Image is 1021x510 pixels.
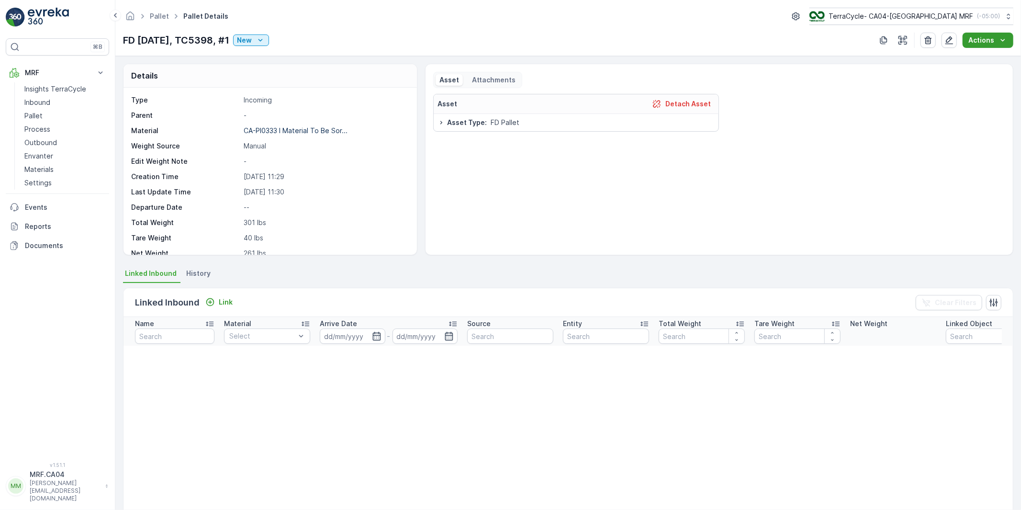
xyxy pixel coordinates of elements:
[244,95,407,105] p: Incoming
[244,233,407,243] p: 40 lbs
[229,331,295,341] p: Select
[320,329,385,344] input: dd/mm/yyyy
[224,319,251,329] p: Material
[8,478,23,494] div: MM
[6,8,25,27] img: logo
[244,141,407,151] p: Manual
[809,11,825,22] img: TC_8rdWMmT_gp9TRR3.png
[648,98,715,110] button: Detach Asset
[24,138,57,147] p: Outbound
[131,203,240,212] p: Departure Date
[25,68,90,78] p: MRF
[24,125,50,134] p: Process
[21,109,109,123] a: Pallet
[6,63,109,82] button: MRF
[131,249,240,258] p: Net Weight
[6,217,109,236] a: Reports
[244,249,407,258] p: 261 lbs
[93,43,102,51] p: ⌘B
[131,157,240,166] p: Edit Weight Note
[387,330,391,342] p: -
[131,218,240,227] p: Total Weight
[233,34,269,46] button: New
[25,241,105,250] p: Documents
[131,126,240,136] p: Material
[244,203,407,212] p: --
[935,298,976,307] p: Clear Filters
[21,136,109,149] a: Outbound
[131,70,158,81] p: Details
[131,111,240,120] p: Parent
[6,470,109,502] button: MMMRF.CA04[PERSON_NAME][EMAIL_ADDRESS][DOMAIN_NAME]
[237,35,252,45] p: New
[244,187,407,197] p: [DATE] 11:30
[977,12,1000,20] p: ( -05:00 )
[754,329,841,344] input: Search
[131,233,240,243] p: Tare Weight
[916,295,982,310] button: Clear Filters
[186,269,211,278] span: History
[244,157,407,166] p: -
[471,75,516,85] p: Attachments
[491,118,519,127] span: FD Pallet
[24,178,52,188] p: Settings
[659,329,745,344] input: Search
[244,111,407,120] p: -
[219,297,233,307] p: Link
[829,11,973,21] p: TerraCycle- CA04-[GEOGRAPHIC_DATA] MRF
[202,296,236,308] button: Link
[131,187,240,197] p: Last Update Time
[963,33,1013,48] button: Actions
[24,151,53,161] p: Envanter
[150,12,169,20] a: Pallet
[135,296,200,309] p: Linked Inbound
[30,479,101,502] p: [PERSON_NAME][EMAIL_ADDRESS][DOMAIN_NAME]
[439,75,459,85] p: Asset
[131,95,240,105] p: Type
[659,319,701,329] p: Total Weight
[6,236,109,255] a: Documents
[438,99,457,109] p: Asset
[754,319,795,329] p: Tare Weight
[968,35,994,45] p: Actions
[447,118,487,127] span: Asset Type :
[563,329,649,344] input: Search
[946,319,992,329] p: Linked Object
[244,218,407,227] p: 301 lbs
[6,462,109,468] span: v 1.51.1
[131,141,240,151] p: Weight Source
[24,98,50,107] p: Inbound
[25,203,105,212] p: Events
[135,329,214,344] input: Search
[393,329,458,344] input: dd/mm/yyyy
[21,82,109,96] a: Insights TerraCycle
[30,470,101,479] p: MRF.CA04
[181,11,230,21] span: Pallet Details
[24,165,54,174] p: Materials
[123,33,229,47] p: FD [DATE], TC5398, #1
[850,319,887,329] p: Net Weight
[125,14,135,23] a: Homepage
[563,319,582,329] p: Entity
[21,149,109,163] a: Envanter
[320,319,357,329] p: Arrive Date
[467,319,491,329] p: Source
[809,8,1013,25] button: TerraCycle- CA04-[GEOGRAPHIC_DATA] MRF(-05:00)
[6,198,109,217] a: Events
[28,8,69,27] img: logo_light-DOdMpM7g.png
[125,269,177,278] span: Linked Inbound
[665,99,711,109] p: Detach Asset
[21,163,109,176] a: Materials
[135,319,154,329] p: Name
[21,176,109,190] a: Settings
[244,172,407,181] p: [DATE] 11:29
[25,222,105,231] p: Reports
[24,84,86,94] p: Insights TerraCycle
[131,172,240,181] p: Creation Time
[24,111,43,121] p: Pallet
[21,123,109,136] a: Process
[21,96,109,109] a: Inbound
[244,126,348,135] p: CA-PI0333 I Material To Be Sor...
[467,329,553,344] input: Search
